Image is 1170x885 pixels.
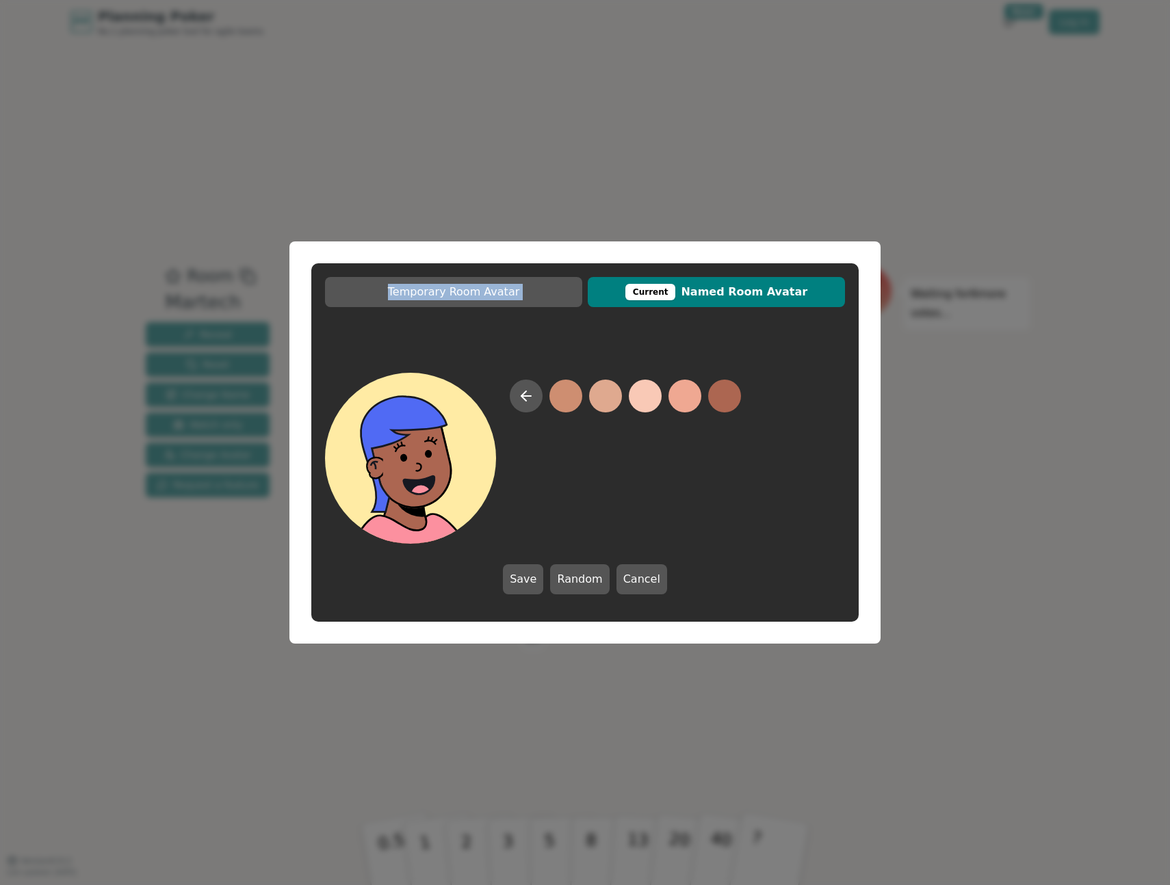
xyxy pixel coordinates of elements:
[332,284,575,300] span: Temporary Room Avatar
[503,564,543,594] button: Save
[588,277,845,307] button: CurrentNamed Room Avatar
[625,284,676,300] div: This avatar will be displayed in dedicated rooms
[550,564,609,594] button: Random
[616,564,667,594] button: Cancel
[595,284,838,300] span: Named Room Avatar
[325,277,582,307] button: Temporary Room Avatar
